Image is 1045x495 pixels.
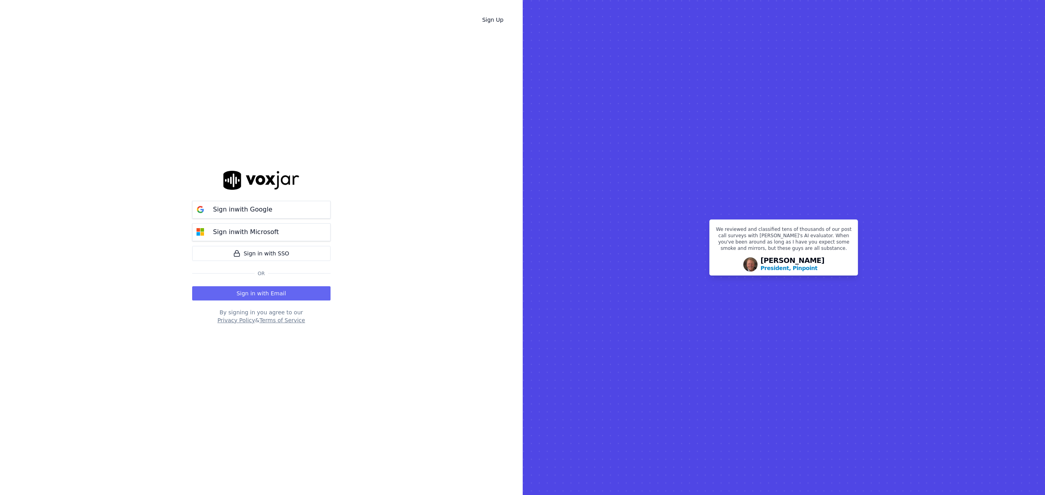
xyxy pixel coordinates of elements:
div: [PERSON_NAME] [761,257,825,272]
p: President, Pinpoint [761,264,818,272]
button: Sign in with Email [192,286,331,300]
button: Sign inwith Microsoft [192,223,331,241]
img: microsoft Sign in button [193,224,208,240]
button: Terms of Service [259,316,305,324]
a: Sign Up [476,13,510,27]
span: Or [255,270,268,277]
button: Sign inwith Google [192,201,331,219]
button: Privacy Policy [217,316,255,324]
img: Avatar [743,257,758,272]
p: Sign in with Microsoft [213,227,279,237]
div: By signing in you agree to our & [192,308,331,324]
p: Sign in with Google [213,205,272,214]
img: google Sign in button [193,202,208,217]
a: Sign in with SSO [192,246,331,261]
img: logo [223,171,299,189]
p: We reviewed and classified tens of thousands of our post call surveys with [PERSON_NAME]'s AI eva... [714,226,853,255]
